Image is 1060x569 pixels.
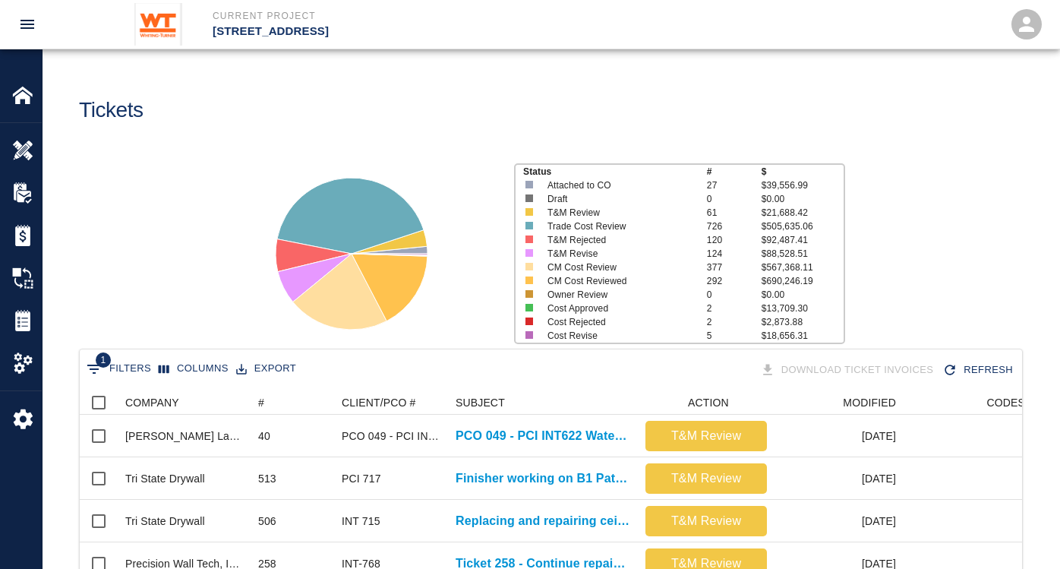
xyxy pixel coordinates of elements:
[547,274,691,288] p: CM Cost Reviewed
[762,315,844,329] p: $2,873.88
[547,302,691,315] p: Cost Approved
[707,288,762,302] p: 0
[707,329,762,343] p: 5
[843,390,896,415] div: MODIFIED
[762,261,844,274] p: $567,368.11
[547,288,691,302] p: Owner Review
[762,220,844,233] p: $505,635.06
[707,192,762,206] p: 0
[125,390,179,415] div: COMPANY
[904,390,1033,415] div: CODES
[774,457,904,500] div: [DATE]
[707,233,762,247] p: 120
[707,165,762,179] p: #
[547,261,691,274] p: CM Cost Review
[707,274,762,288] p: 292
[984,496,1060,569] iframe: Chat Widget
[232,357,300,381] button: Export
[762,274,844,288] p: $690,246.19
[258,514,276,529] div: 506
[96,352,111,368] span: 1
[79,98,144,123] h1: Tickets
[547,192,691,206] p: Draft
[707,315,762,329] p: 2
[547,220,691,233] p: Trade Cost Review
[707,220,762,233] p: 726
[258,428,270,444] div: 40
[651,469,761,488] p: T&M Review
[125,514,205,529] div: Tri State Drywall
[125,471,205,486] div: Tri State Drywall
[939,357,1019,384] button: Refresh
[707,206,762,220] p: 61
[762,247,844,261] p: $88,528.51
[707,179,762,192] p: 27
[762,206,844,220] p: $21,688.42
[83,357,155,381] button: Show filters
[547,233,691,247] p: T&M Rejected
[258,390,264,415] div: #
[939,357,1019,384] div: Refresh the list
[448,390,638,415] div: SUBJECT
[547,315,691,329] p: Cost Rejected
[134,3,182,46] img: Whiting-Turner
[456,469,630,488] a: Finisher working on B1 Patches.
[456,427,630,445] a: PCO 049 - PCI INT622 Watering due to irrigation delay Part 2
[213,23,612,40] p: [STREET_ADDRESS]
[155,357,232,381] button: Select columns
[774,390,904,415] div: MODIFIED
[342,471,381,486] div: PCI 717
[213,9,612,23] p: Current Project
[547,179,691,192] p: Attached to CO
[547,247,691,261] p: T&M Revise
[651,512,761,530] p: T&M Review
[762,233,844,247] p: $92,487.41
[774,500,904,542] div: [DATE]
[334,390,448,415] div: CLIENT/PCO #
[707,247,762,261] p: 124
[342,514,380,529] div: INT 715
[986,390,1025,415] div: CODES
[774,415,904,457] div: [DATE]
[9,6,46,43] button: open drawer
[251,390,334,415] div: #
[547,206,691,220] p: T&M Review
[651,427,761,445] p: T&M Review
[456,390,505,415] div: SUBJECT
[757,357,940,384] div: Tickets download in groups of 15
[342,390,416,415] div: CLIENT/PCO #
[125,428,243,444] div: Ruppert Landscaping
[707,261,762,274] p: 377
[258,471,276,486] div: 513
[523,165,707,179] p: Status
[342,428,440,444] div: PCO 049 - PCI INT622 Watering due to irrigation delay Part 2
[762,302,844,315] p: $13,709.30
[762,288,844,302] p: $0.00
[707,302,762,315] p: 2
[762,329,844,343] p: $18,656.31
[547,329,691,343] p: Cost Revise
[118,390,251,415] div: COMPANY
[762,192,844,206] p: $0.00
[456,512,630,530] a: Replacing and repairing ceiling tiles damaged by others 2nd floor...
[638,390,774,415] div: ACTION
[762,165,844,179] p: $
[762,179,844,192] p: $39,556.99
[688,390,729,415] div: ACTION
